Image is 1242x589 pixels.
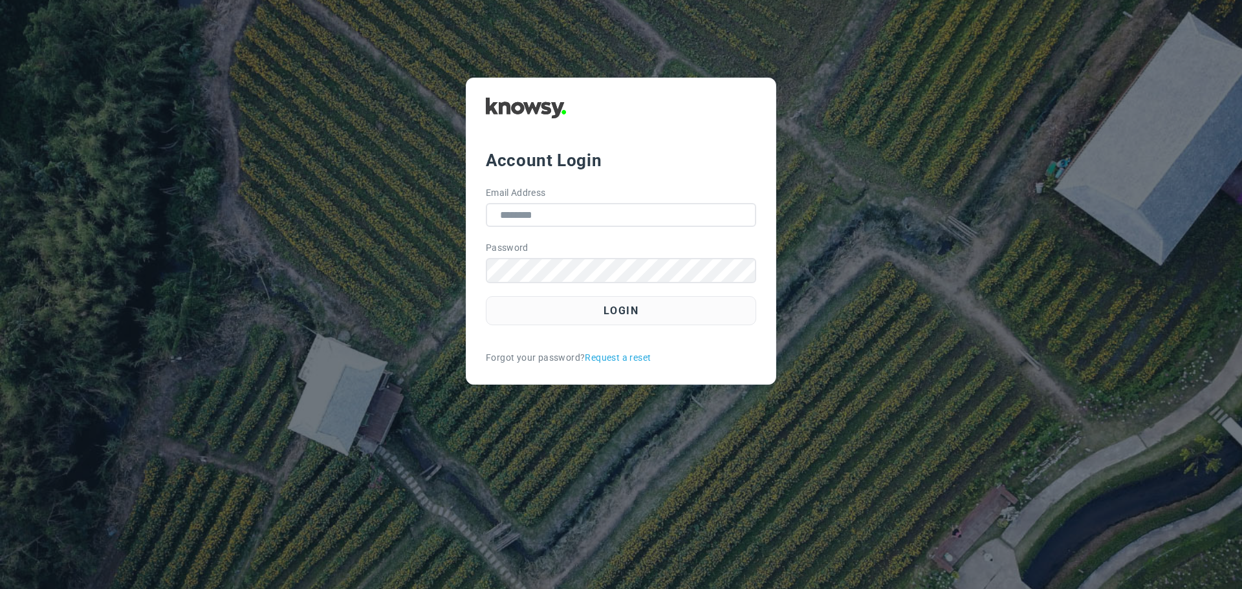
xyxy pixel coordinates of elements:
[486,296,756,325] button: Login
[486,351,756,365] div: Forgot your password?
[585,351,651,365] a: Request a reset
[486,149,756,172] div: Account Login
[486,186,546,200] label: Email Address
[486,241,528,255] label: Password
